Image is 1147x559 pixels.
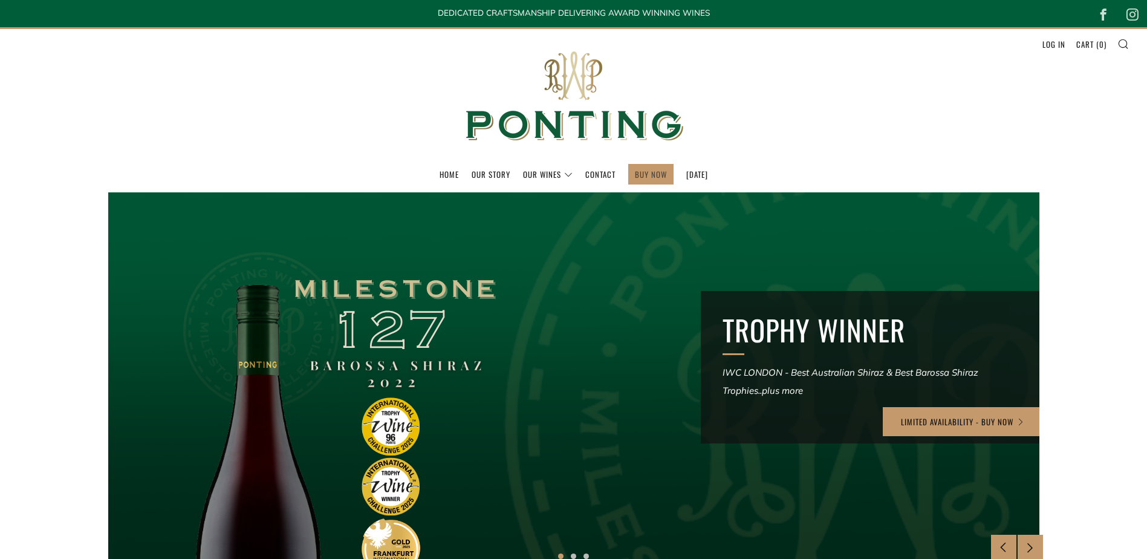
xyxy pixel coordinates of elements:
[723,367,978,396] em: IWC LONDON - Best Australian Shiraz & Best Barossa Shiraz Trophies..plus more
[440,165,459,184] a: Home
[585,165,616,184] a: Contact
[583,554,589,559] button: 3
[883,407,1043,436] a: LIMITED AVAILABILITY - BUY NOW
[1099,38,1104,50] span: 0
[635,165,667,184] a: BUY NOW
[571,554,576,559] button: 2
[523,165,573,184] a: Our Wines
[1042,34,1065,54] a: Log in
[723,313,1018,348] h2: TROPHY WINNER
[686,165,708,184] a: [DATE]
[453,29,695,164] img: Ponting Wines
[472,165,510,184] a: Our Story
[558,554,564,559] button: 1
[1076,34,1106,54] a: Cart (0)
